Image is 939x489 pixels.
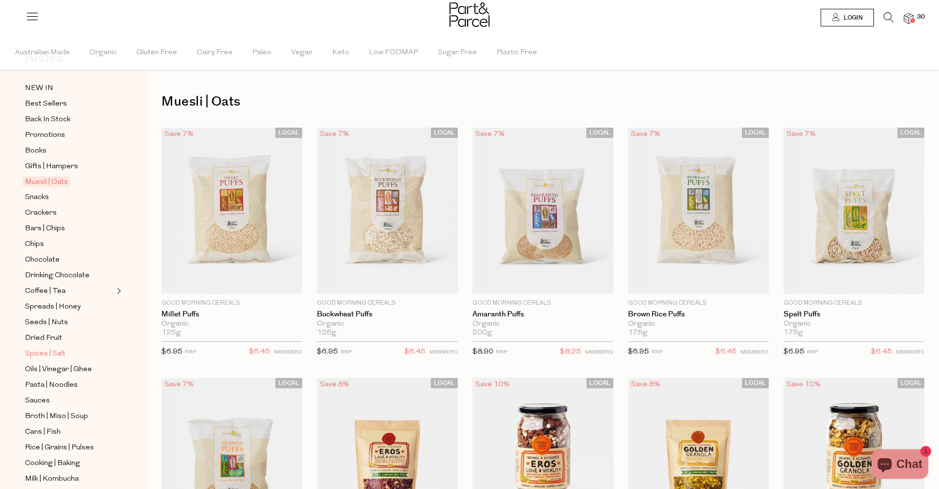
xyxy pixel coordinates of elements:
[161,348,182,356] span: $6.95
[161,299,302,308] p: Good Morning Cereals
[161,310,302,319] a: Millet Puffs
[651,350,663,355] small: RRP
[25,332,114,344] a: Dried Fruit
[25,82,114,94] a: NEW IN
[25,411,88,422] span: Broth | Miso | Soup
[783,320,924,329] div: Organic
[472,348,493,356] span: $8.90
[25,98,114,110] a: Best Sellers
[871,346,892,358] span: $6.45
[742,128,769,138] span: LOCAL
[161,378,197,391] div: Save 7%
[317,329,336,337] span: 125g
[25,160,114,173] a: Gifts | Hampers
[25,363,114,376] a: Oils | Vinegar | Ghee
[25,129,114,141] a: Promotions
[472,329,492,337] span: 200g
[715,346,737,358] span: $6.45
[25,145,114,157] a: Books
[628,128,663,141] div: Save 7%
[25,458,80,469] span: Cooking | Baking
[25,379,114,391] a: Pasta | Noodles
[317,320,458,329] div: Organic
[25,473,114,485] a: Milk | Kombucha
[25,145,46,157] span: Books
[25,176,114,188] a: Muesli | Oats
[25,98,67,110] span: Best Sellers
[783,299,924,308] p: Good Morning Cereals
[249,346,270,358] span: $6.45
[25,348,66,360] span: Spices | Salt
[274,350,302,355] small: MEMBERS
[869,449,931,481] inbox-online-store-chat: Shopify online store chat
[25,222,114,235] a: Bars | Chips
[25,130,65,141] span: Promotions
[161,329,181,337] span: 125g
[783,310,924,319] a: Spelt Puffs
[25,442,114,454] a: Rice | Grains | Pulses
[114,285,121,297] button: Expand/Collapse Coffee | Tea
[438,36,477,70] span: Sugar Free
[496,36,537,70] span: Plastic Free
[317,348,338,356] span: $6.95
[472,128,508,141] div: Save 7%
[317,310,458,319] a: Buckwheat Puffs
[340,350,352,355] small: RRP
[25,410,114,422] a: Broth | Miso | Soup
[429,350,458,355] small: MEMBERS
[161,128,302,294] img: Millet Puffs
[25,223,65,235] span: Bars | Chips
[472,320,613,329] div: Organic
[586,128,613,138] span: LOCAL
[25,114,70,126] span: Back In Stock
[25,238,114,250] a: Chips
[25,426,114,438] a: Cans | Fish
[15,36,70,70] span: Australian Made
[472,310,613,319] a: Amaranth Puffs
[25,333,62,344] span: Dried Fruit
[628,128,769,294] img: Brown Rice Puffs
[431,128,458,138] span: LOCAL
[25,191,114,203] a: Snacks
[25,113,114,126] a: Back In Stock
[472,378,513,391] div: Save 10%
[136,36,177,70] span: Gluten Free
[25,316,114,329] a: Seeds | Nuts
[496,350,507,355] small: RRP
[25,269,114,282] a: Drinking Chocolate
[25,286,66,297] span: Coffee | Tea
[197,36,233,70] span: Dairy Free
[628,320,769,329] div: Organic
[25,285,114,297] a: Coffee | Tea
[25,379,78,391] span: Pasta | Noodles
[185,350,196,355] small: RRP
[25,254,114,266] a: Chocolate
[586,378,613,388] span: LOCAL
[783,128,924,294] img: Spelt Puffs
[742,378,769,388] span: LOCAL
[25,348,114,360] a: Spices | Salt
[904,13,914,23] a: 30
[807,350,818,355] small: RRP
[25,364,92,376] span: Oils | Vinegar | Ghee
[404,346,425,358] span: $6.45
[25,161,78,173] span: Gifts | Hampers
[369,36,418,70] span: Low FODMAP
[25,395,114,407] a: Sauces
[275,378,302,388] span: LOCAL
[821,9,874,26] a: Login
[472,299,613,308] p: Good Morning Cereals
[332,36,349,70] span: Keto
[161,128,197,141] div: Save 7%
[25,207,57,219] span: Crackers
[25,426,61,438] span: Cans | Fish
[25,239,44,250] span: Chips
[25,270,89,282] span: Drinking Chocolate
[449,2,490,27] img: Part&Parcel
[628,348,649,356] span: $6.95
[25,442,94,454] span: Rice | Grains | Pulses
[317,378,352,391] div: Save 8%
[161,90,924,113] h1: Muesli | Oats
[25,192,49,203] span: Snacks
[25,457,114,469] a: Cooking | Baking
